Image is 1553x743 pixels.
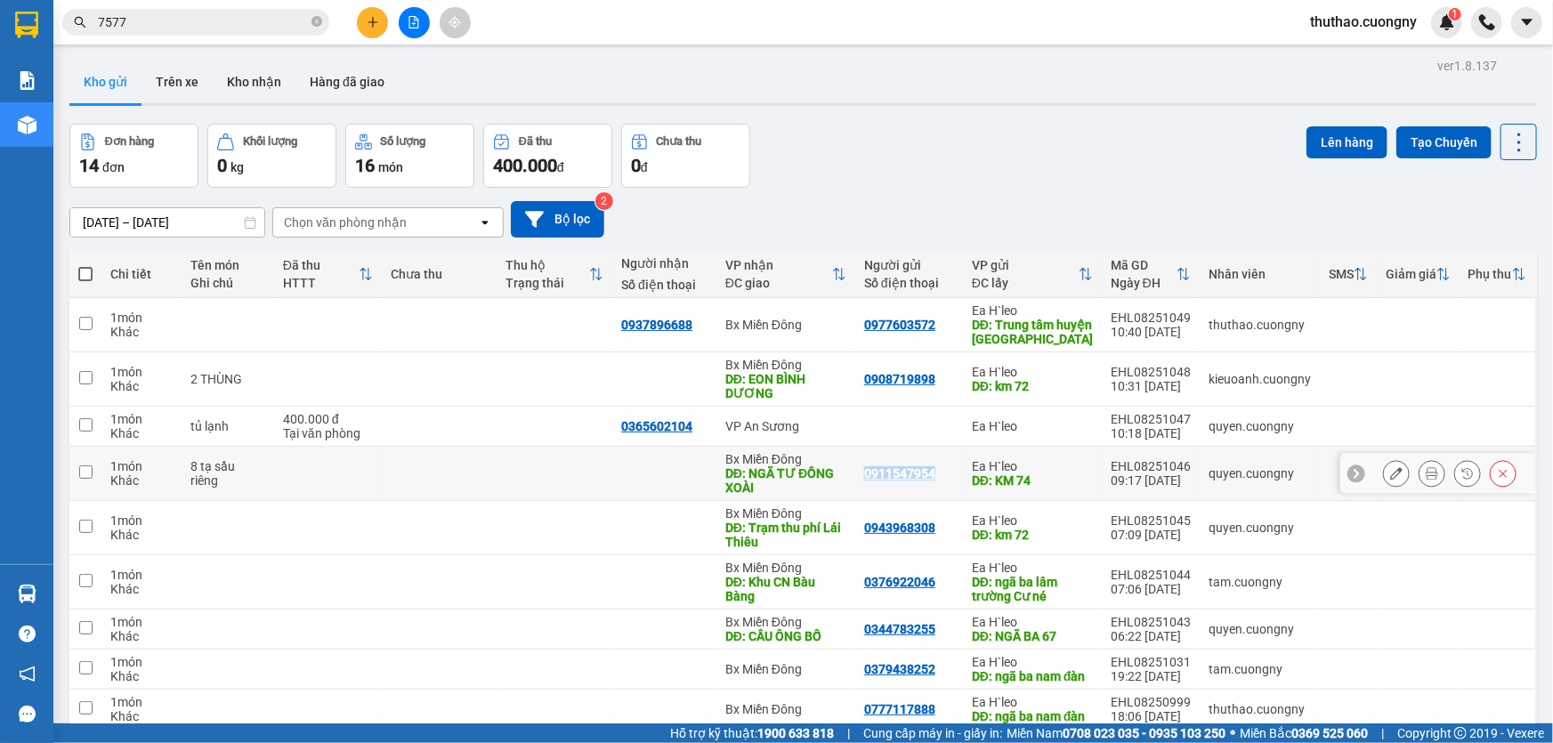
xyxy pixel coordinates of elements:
span: Cung cấp máy in - giấy in: [863,723,1002,743]
div: DĐ: Trung tâm huyện krongbuk [972,318,1093,346]
div: tủ lạnh [191,419,265,433]
svg: open [478,215,492,230]
span: search [74,16,86,28]
div: Tại văn phòng [283,426,373,440]
button: Số lượng16món [345,124,474,188]
div: Khác [110,528,174,542]
span: close-circle [311,16,322,27]
div: Khác [110,709,174,723]
div: Khác [110,629,174,643]
div: VP nhận [725,258,832,272]
div: 18:06 [DATE] [1111,709,1191,723]
div: 10:18 [DATE] [1111,426,1191,440]
div: 0365602104 [621,419,692,433]
div: 1 món [110,695,174,709]
button: Tạo Chuyến [1396,126,1492,158]
div: quyen.cuongny [1209,622,1311,636]
div: 2 THÙNG [191,372,265,386]
div: 0943968308 [864,521,935,535]
button: Đơn hàng14đơn [69,124,198,188]
div: SMS [1329,267,1354,281]
img: icon-new-feature [1439,14,1455,30]
div: DĐ: ngã ba nam đàn [972,709,1093,723]
div: Ea H`leo [972,365,1093,379]
div: Giảm giá [1386,267,1436,281]
button: Kho gửi [69,61,142,103]
div: kieuoanh.cuongny [1209,372,1311,386]
div: EHL08251047 [1111,412,1191,426]
div: EHL08251044 [1111,568,1191,582]
div: Chưa thu [657,135,702,148]
div: thuthao.cuongny [1209,318,1311,332]
div: Đã thu [519,135,552,148]
span: close-circle [311,14,322,31]
div: Nhân viên [1209,267,1311,281]
span: 1 [1452,8,1458,20]
div: 0376922046 [864,575,935,589]
div: Ea H`leo [972,459,1093,473]
button: Lên hàng [1306,126,1387,158]
div: Người nhận [621,256,708,271]
div: DĐ: Khu CN Bàu Bàng [725,575,846,603]
div: Bx Miền Đông [725,702,846,716]
button: plus [357,7,388,38]
div: 8 tạ sầu riêng [191,459,265,488]
div: 10:40 [DATE] [1111,325,1191,339]
span: đ [641,160,648,174]
div: DĐ: NGÃ TƯ ĐỒNG XOÀI [725,466,846,495]
sup: 1 [1449,8,1461,20]
div: 07:06 [DATE] [1111,582,1191,596]
span: message [19,706,36,723]
button: Trên xe [142,61,213,103]
strong: 0369 525 060 [1291,726,1368,740]
th: Toggle SortBy [1102,251,1200,298]
span: 400.000 [493,155,557,176]
span: đ [557,160,564,174]
div: Khác [110,325,174,339]
span: file-add [408,16,420,28]
img: warehouse-icon [18,585,36,603]
div: tam.cuongny [1209,575,1311,589]
div: Bx Miền Đông [725,452,846,466]
span: notification [19,666,36,682]
div: Bx Miền Đông [725,561,846,575]
div: Bx Miền Đông [725,662,846,676]
div: Khác [110,473,174,488]
button: Kho nhận [213,61,295,103]
button: Khối lượng0kg [207,124,336,188]
div: VP gửi [972,258,1079,272]
div: 0344783255 [864,622,935,636]
div: Số điện thoại [621,278,708,292]
div: Khác [110,669,174,683]
th: Toggle SortBy [1377,251,1460,298]
div: 0379438252 [864,662,935,676]
th: Toggle SortBy [1320,251,1377,298]
span: 0 [631,155,641,176]
div: Chi tiết [110,267,174,281]
div: DĐ: km 72 [972,379,1093,393]
div: 1 món [110,655,174,669]
div: quyen.cuongny [1209,466,1311,481]
sup: 2 [595,192,613,210]
div: Ea H`leo [972,561,1093,575]
div: 0937896688 [621,318,692,332]
span: kg [231,160,244,174]
div: Khác [110,426,174,440]
button: file-add [399,7,430,38]
div: Bx Miền Đông [725,506,846,521]
div: 400.000 đ [283,412,373,426]
div: Sửa đơn hàng [1383,460,1410,487]
div: 10:31 [DATE] [1111,379,1191,393]
strong: 1900 633 818 [757,726,834,740]
div: quyen.cuongny [1209,419,1311,433]
span: Miền Bắc [1240,723,1368,743]
th: Toggle SortBy [1460,251,1535,298]
span: question-circle [19,626,36,642]
div: DĐ: NGÃ BA 67 [972,629,1093,643]
div: Khối lượng [243,135,297,148]
div: 0908719898 [864,372,935,386]
div: Người gửi [864,258,954,272]
div: Đơn hàng [105,135,154,148]
div: Ea H`leo [972,695,1093,709]
span: Miền Nam [1007,723,1225,743]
